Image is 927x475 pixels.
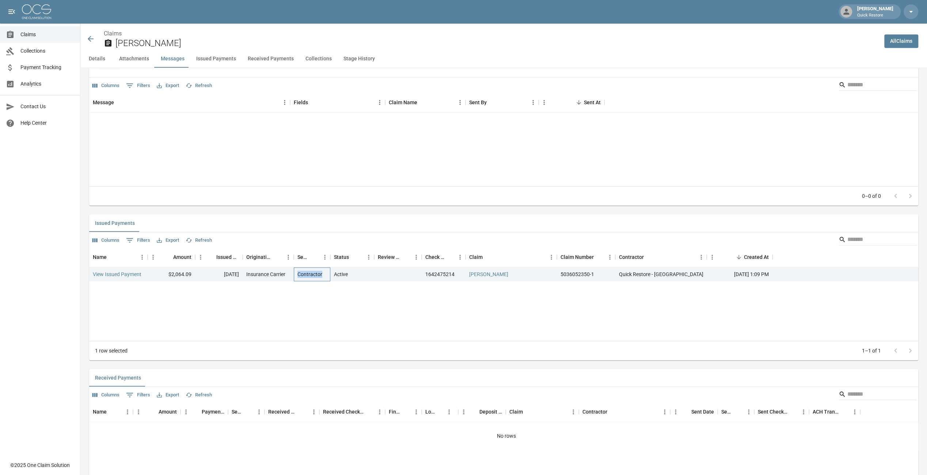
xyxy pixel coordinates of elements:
div: Claim Name [385,92,466,113]
button: Sort [349,252,359,262]
button: Stage History [338,50,381,68]
div: No rows [89,422,924,450]
button: Sort [469,407,479,417]
span: Collections [20,47,74,55]
button: Sort [594,252,604,262]
div: Sender [232,402,243,422]
div: $2,064.09 [148,267,195,281]
button: Show filters [124,389,152,401]
div: Status [334,247,349,267]
div: Received Check Number [319,402,385,422]
div: Originating From [246,247,273,267]
button: Received Payments [89,369,147,387]
button: Menu [195,252,206,263]
div: Search [839,388,917,402]
button: Menu [411,252,422,263]
div: Deposit Date [458,402,506,422]
div: Check Number [425,247,444,267]
div: Review Status [374,247,422,267]
div: © 2025 One Claim Solution [10,461,70,469]
button: Select columns [91,235,121,246]
div: Contractor [579,402,670,422]
div: Check Number [422,247,466,267]
div: Created At [707,247,772,267]
button: Menu [363,252,374,263]
button: Menu [308,406,319,417]
div: Sent To [297,247,309,267]
div: ACH Transaction # [809,402,860,422]
div: Received Method [268,402,298,422]
button: Sort [114,97,124,108]
div: Lockbox [425,402,436,422]
button: Menu [568,406,579,417]
button: Sort [436,407,446,417]
button: Menu [279,97,290,108]
div: [PERSON_NAME] [854,5,896,18]
div: [DATE] [195,267,243,281]
div: Sent Date [670,402,718,422]
button: Menu [122,406,133,417]
a: AllClaims [884,34,918,48]
div: Sent Check Number [758,402,788,422]
button: Sort [364,407,374,417]
button: Sort [483,252,493,262]
button: Menu [696,252,707,263]
p: 0–0 of 0 [862,192,881,200]
button: Refresh [184,235,214,246]
button: Menu [254,406,265,417]
button: Select columns [91,389,121,401]
button: Issued Payments [190,50,242,68]
button: Menu [604,252,615,263]
div: anchor tabs [80,50,927,68]
div: Claim [466,247,557,267]
button: Sort [417,97,428,108]
button: Menu [181,406,191,417]
div: Created At [744,247,769,267]
button: Select columns [91,80,121,91]
button: Sort [400,407,411,417]
div: Claim Number [557,247,615,267]
button: Menu [444,406,455,417]
button: Sort [308,97,318,108]
div: 1642475214 [425,271,455,278]
div: 5036052350-1 [561,271,594,278]
button: Menu [455,252,466,263]
div: Sent Method [718,402,754,422]
div: Final/Partial [385,402,422,422]
div: Sent Date [691,402,714,422]
div: Amount [173,247,191,267]
button: Sort [298,407,308,417]
button: Menu [137,252,148,263]
div: Amount [159,402,177,422]
button: Attachments [113,50,155,68]
p: 1–1 of 1 [862,347,881,354]
button: Sort [243,407,254,417]
button: Menu [374,406,385,417]
button: Sort [191,407,202,417]
button: Sort [788,407,798,417]
button: Export [155,235,181,246]
button: Menu [707,252,718,263]
button: Menu [319,252,330,263]
span: Help Center [20,119,74,127]
button: open drawer [4,4,19,19]
div: Sender [228,402,265,422]
div: Contractor [619,247,644,267]
button: Sort [444,252,455,262]
div: Message [89,92,290,113]
div: Quick Restore - [GEOGRAPHIC_DATA] [615,267,707,281]
div: Issued Date [216,247,239,267]
button: Menu [458,406,469,417]
div: 1 row selected [95,347,128,354]
div: related-list tabs [89,369,918,387]
button: Menu [455,97,466,108]
button: Details [80,50,113,68]
button: Sort [487,97,497,108]
div: Name [89,402,133,422]
div: Search [839,234,917,247]
div: Claim [506,402,579,422]
div: Sent By [466,92,539,113]
div: Contractor [297,271,322,278]
div: Sent By [469,92,487,113]
div: Sent At [584,92,601,113]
